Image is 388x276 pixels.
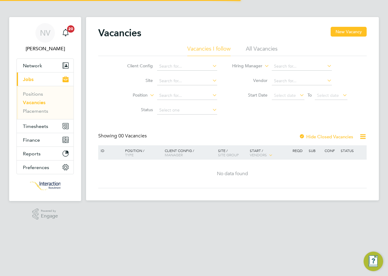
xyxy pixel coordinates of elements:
[246,45,278,56] li: All Vacancies
[30,180,60,190] img: interactionrecruitment-logo-retina.png
[118,63,153,69] label: Client Config
[274,93,296,98] span: Select date
[163,145,217,160] div: Client Config /
[17,73,74,86] button: Jobs
[248,145,291,161] div: Start /
[307,145,323,156] div: Sub
[306,91,314,99] span: To
[23,108,48,114] a: Placements
[157,62,217,71] input: Search for...
[17,59,74,72] button: Network
[272,62,332,71] input: Search for...
[16,23,74,52] a: NV[PERSON_NAME]
[157,91,217,100] input: Search for...
[187,45,231,56] li: Vacancies I follow
[125,152,134,157] span: Type
[67,25,74,33] span: 20
[16,45,74,52] span: Nic Vidler
[364,252,383,271] button: Engage Resource Center
[59,23,72,43] a: 20
[23,151,41,157] span: Reports
[23,137,40,143] span: Finance
[23,100,45,105] a: Vacancies
[9,17,81,201] nav: Main navigation
[98,133,148,139] div: Showing
[232,78,268,83] label: Vendor
[17,161,74,174] button: Preferences
[17,147,74,160] button: Reports
[16,180,74,190] a: Go to home page
[120,145,163,160] div: Position /
[299,134,353,140] label: Hide Closed Vacancies
[41,208,58,214] span: Powered by
[23,165,49,170] span: Preferences
[17,86,74,119] div: Jobs
[23,63,42,69] span: Network
[99,171,366,177] div: No data found
[17,119,74,133] button: Timesheets
[23,76,34,82] span: Jobs
[272,77,332,85] input: Search for...
[157,106,217,115] input: Select one
[32,208,58,220] a: Powered byEngage
[339,145,366,156] div: Status
[118,133,147,139] span: 00 Vacancies
[118,107,153,112] label: Status
[165,152,183,157] span: Manager
[157,77,217,85] input: Search for...
[113,92,148,98] label: Position
[291,145,307,156] div: Reqd
[17,133,74,147] button: Finance
[23,123,48,129] span: Timesheets
[99,145,120,156] div: ID
[317,93,339,98] span: Select date
[323,145,339,156] div: Conf
[218,152,239,157] span: Site Group
[98,27,141,39] h2: Vacancies
[217,145,249,160] div: Site /
[118,78,153,83] label: Site
[23,91,43,97] a: Positions
[227,63,262,69] label: Hiring Manager
[41,214,58,219] span: Engage
[331,27,367,37] button: New Vacancy
[250,152,267,157] span: Vendors
[232,92,268,98] label: Start Date
[40,29,50,37] span: NV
